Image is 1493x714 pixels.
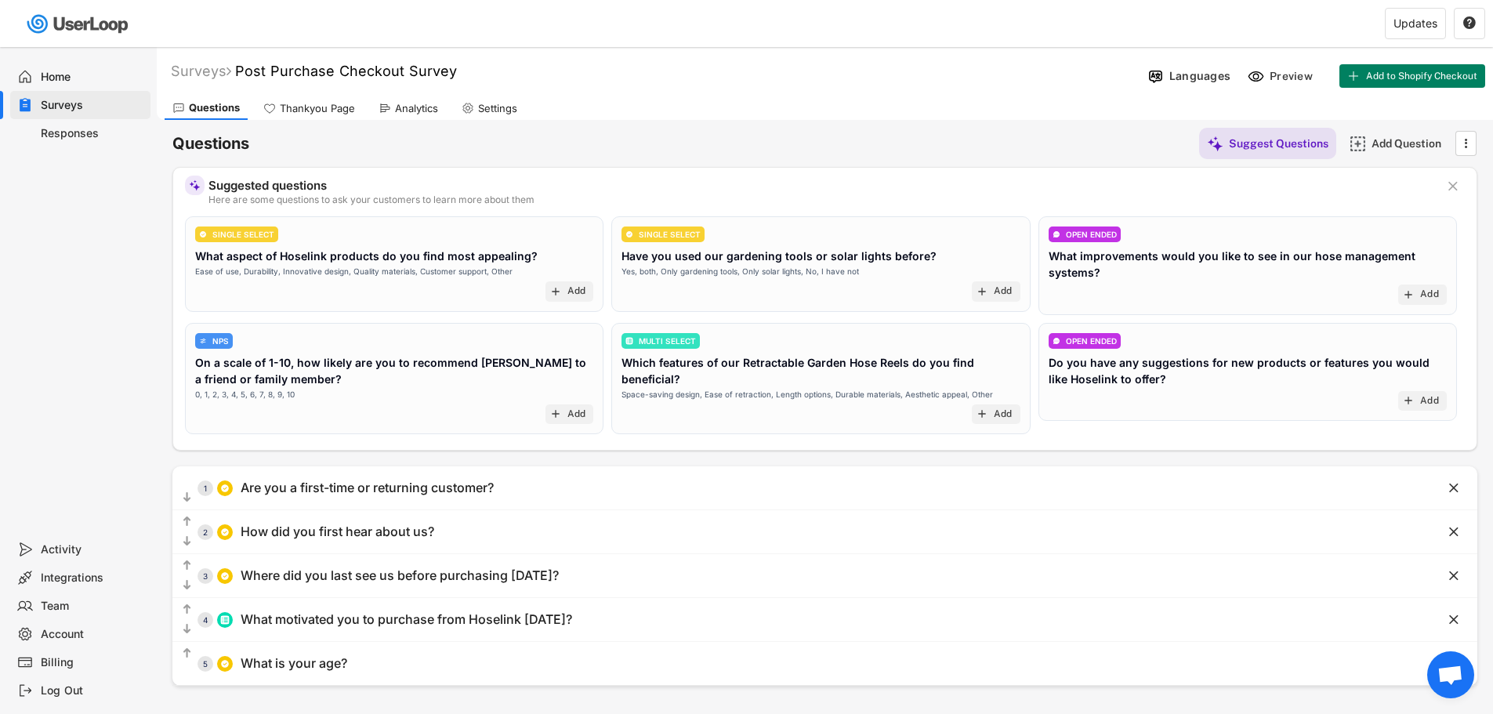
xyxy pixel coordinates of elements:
[183,647,191,660] text: 
[1449,480,1459,496] text: 
[195,248,538,264] div: What aspect of Hoselink products do you find most appealing?
[549,408,562,420] button: add
[220,659,230,669] img: CircleTickMinorWhite.svg
[1449,567,1459,584] text: 
[1049,248,1447,281] div: What improvements would you like to see in our hose management systems?
[1049,354,1447,387] div: Do you have any suggestions for new products or features you would like Hoselink to offer?
[235,63,457,79] font: Post Purchase Checkout Survey
[189,179,201,191] img: MagicMajor%20%28Purple%29.svg
[1446,568,1462,584] button: 
[241,567,559,584] div: Where did you last see us before purchasing [DATE]?
[1393,18,1437,29] div: Updates
[180,558,194,574] button: 
[1446,612,1462,628] button: 
[395,102,438,115] div: Analytics
[208,179,1433,191] div: Suggested questions
[976,408,988,420] text: add
[41,571,144,585] div: Integrations
[621,389,993,400] div: Space-saving design, Ease of retraction, Length options, Durable materials, Aesthetic appeal, Other
[220,527,230,537] img: CircleTickMinorWhite.svg
[1448,178,1458,194] text: 
[197,572,213,580] div: 3
[1446,524,1462,540] button: 
[212,337,229,345] div: NPS
[994,408,1013,421] div: Add
[478,102,517,115] div: Settings
[220,571,230,581] img: CircleTickMinorWhite.svg
[567,408,586,421] div: Add
[197,484,213,492] div: 1
[212,230,274,238] div: SINGLE SELECT
[180,578,194,593] button: 
[549,285,562,298] button: add
[1402,288,1415,301] button: add
[994,285,1013,298] div: Add
[199,337,207,345] img: AdjustIcon.svg
[1446,480,1462,496] button: 
[41,126,144,141] div: Responses
[1147,68,1164,85] img: Language%20Icon.svg
[1445,179,1461,194] button: 
[1372,136,1450,150] div: Add Question
[195,354,593,387] div: On a scale of 1-10, how likely are you to recommend [PERSON_NAME] to a friend or family member?
[1420,288,1439,301] div: Add
[183,559,191,572] text: 
[1270,69,1317,83] div: Preview
[172,133,249,154] h6: Questions
[241,524,434,540] div: How did you first hear about us?
[1350,136,1366,152] img: AddMajor.svg
[1169,69,1230,83] div: Languages
[976,285,988,298] text: add
[41,542,144,557] div: Activity
[197,528,213,536] div: 2
[220,484,230,493] img: CircleTickMinorWhite.svg
[1463,16,1476,30] text: 
[625,230,633,238] img: CircleTickMinorWhite.svg
[1427,651,1474,698] a: Open chat
[1420,395,1439,408] div: Add
[1053,230,1060,238] img: ConversationMinor.svg
[41,655,144,670] div: Billing
[183,622,191,636] text: 
[41,683,144,698] div: Log Out
[1449,611,1459,628] text: 
[195,266,513,277] div: Ease of use, Durability, Innovative design, Quality materials, Customer support, Other
[621,248,937,264] div: Have you used our gardening tools or solar lights before?
[183,535,191,548] text: 
[180,602,194,618] button: 
[625,337,633,345] img: ListMajor.svg
[195,389,295,400] div: 0, 1, 2, 3, 4, 5, 6, 7, 8, 9, 10
[1465,135,1468,151] text: 
[241,655,347,672] div: What is your age?
[180,490,194,506] button: 
[1053,337,1060,345] img: ConversationMinor.svg
[1229,136,1328,150] div: Suggest Questions
[41,627,144,642] div: Account
[189,101,240,114] div: Questions
[1339,64,1485,88] button: Add to Shopify Checkout
[180,514,194,530] button: 
[1462,16,1477,31] button: 
[180,622,194,637] button: 
[41,98,144,113] div: Surveys
[197,660,213,668] div: 5
[241,611,572,628] div: What motivated you to purchase from Hoselink [DATE]?
[41,599,144,614] div: Team
[241,480,494,496] div: Are you a first-time or returning customer?
[1449,524,1459,540] text: 
[1366,71,1477,81] span: Add to Shopify Checkout
[1458,132,1473,155] button: 
[41,70,144,85] div: Home
[1066,337,1117,345] div: OPEN ENDED
[621,266,859,277] div: Yes, both, Only gardening tools, Only solar lights, No, I have not
[180,646,194,661] button: 
[1207,136,1223,152] img: MagicMajor%20%28Purple%29.svg
[208,195,1433,205] div: Here are some questions to ask your customers to learn more about them
[1402,394,1415,407] button: add
[183,491,191,504] text: 
[197,616,213,624] div: 4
